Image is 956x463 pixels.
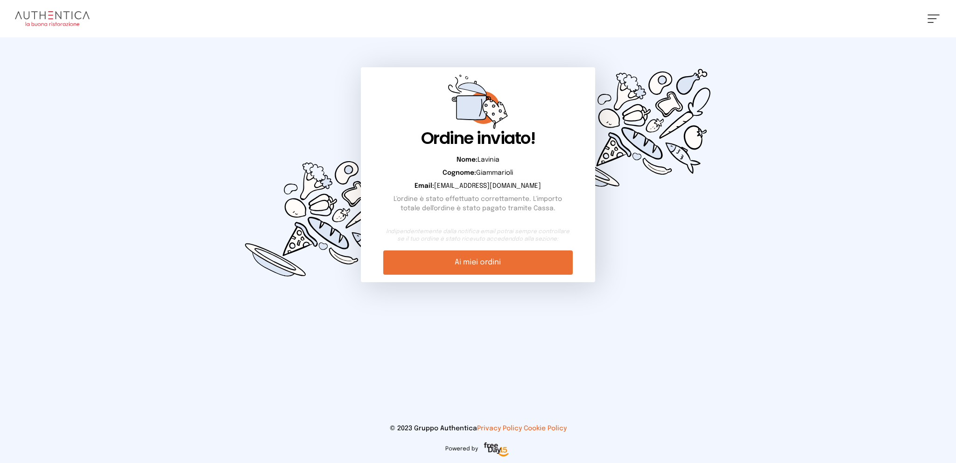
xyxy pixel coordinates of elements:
small: Indipendentemente dalla notifica email potrai sempre controllare se il tuo ordine è stato ricevut... [383,228,572,243]
img: d0449c3114cc73e99fc76ced0c51d0cd.svg [545,37,724,219]
h1: Ordine inviato! [383,129,572,148]
p: Lavinia [383,155,572,164]
a: Ai miei ordini [383,250,572,275]
b: Email: [415,183,434,189]
p: © 2023 Gruppo Authentica [15,424,941,433]
a: Cookie Policy [524,425,567,432]
p: L'ordine è stato effettuato correttamente. L'importo totale dell'ordine è stato pagato tramite Ca... [383,194,572,213]
p: Giammarioli [383,168,572,178]
img: d0449c3114cc73e99fc76ced0c51d0cd.svg [232,127,411,308]
b: Cognome: [443,170,476,176]
img: logo.8f33a47.png [15,11,90,26]
a: Privacy Policy [477,425,522,432]
b: Nome: [457,157,478,163]
p: [EMAIL_ADDRESS][DOMAIN_NAME] [383,181,572,191]
span: Powered by [445,445,478,453]
img: logo-freeday.3e08031.png [482,441,511,459]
